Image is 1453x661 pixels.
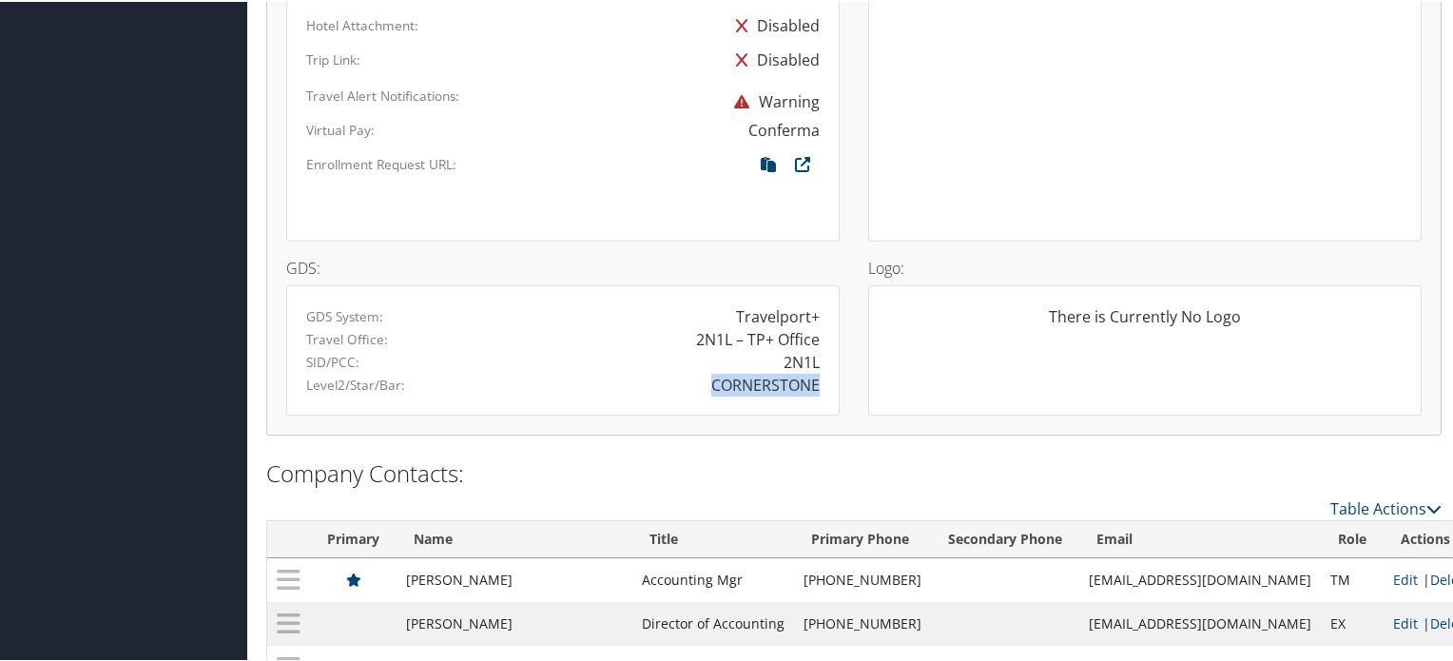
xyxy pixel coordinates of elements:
td: [PHONE_NUMBER] [794,600,931,644]
label: Enrollment Request URL: [306,153,456,172]
th: Role [1321,519,1384,556]
div: Conferma [748,117,820,140]
label: Trip Link: [306,49,360,68]
td: TM [1321,556,1384,600]
td: [EMAIL_ADDRESS][DOMAIN_NAME] [1079,600,1321,644]
td: [EMAIL_ADDRESS][DOMAIN_NAME] [1079,556,1321,600]
span: Warning [725,89,820,110]
td: [PERSON_NAME] [397,600,632,644]
h4: Logo: [868,259,1422,274]
div: 2N1L [784,349,820,372]
a: Table Actions [1330,496,1442,517]
label: Travel Alert Notifications: [306,85,459,104]
div: Travelport+ [736,303,820,326]
h4: GDS: [286,259,840,274]
th: Secondary Phone [931,519,1079,556]
div: 2N1L – TP+ Office [696,326,820,349]
h2: Company Contacts: [266,456,1442,488]
td: EX [1321,600,1384,644]
label: Virtual Pay: [306,119,375,138]
th: Email [1079,519,1321,556]
div: There is Currently No Logo [888,303,1402,341]
label: Level2/Star/Bar: [306,374,405,393]
label: GDS System: [306,305,383,324]
div: Disabled [726,7,820,41]
th: Name [397,519,632,556]
th: Primary Phone [794,519,931,556]
label: Travel Office: [306,328,388,347]
td: Accounting Mgr [632,556,794,600]
td: [PERSON_NAME] [397,556,632,600]
label: SID/PCC: [306,351,359,370]
a: Edit [1393,569,1418,587]
td: [PHONE_NUMBER] [794,556,931,600]
label: Hotel Attachment: [306,14,418,33]
div: CORNERSTONE [711,372,820,395]
td: Director of Accounting [632,600,794,644]
th: Primary [310,519,397,556]
th: Title [632,519,794,556]
a: Edit [1393,612,1418,631]
div: Disabled [726,41,820,75]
